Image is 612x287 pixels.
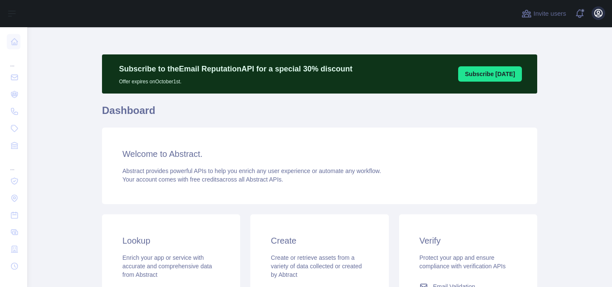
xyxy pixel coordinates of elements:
[520,7,568,20] button: Invite users
[122,168,381,174] span: Abstract provides powerful APIs to help you enrich any user experience or automate any workflow.
[122,176,283,183] span: Your account comes with across all Abstract APIs.
[7,155,20,172] div: ...
[119,63,352,75] p: Subscribe to the Email Reputation API for a special 30 % discount
[7,51,20,68] div: ...
[419,254,506,270] span: Protect your app and ensure compliance with verification APIs
[419,235,517,247] h3: Verify
[102,104,537,124] h1: Dashboard
[122,148,517,160] h3: Welcome to Abstract.
[119,75,352,85] p: Offer expires on October 1st.
[458,66,522,82] button: Subscribe [DATE]
[271,235,368,247] h3: Create
[533,9,566,19] span: Invite users
[190,176,219,183] span: free credits
[122,254,212,278] span: Enrich your app or service with accurate and comprehensive data from Abstract
[122,235,220,247] h3: Lookup
[271,254,362,278] span: Create or retrieve assets from a variety of data collected or created by Abtract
